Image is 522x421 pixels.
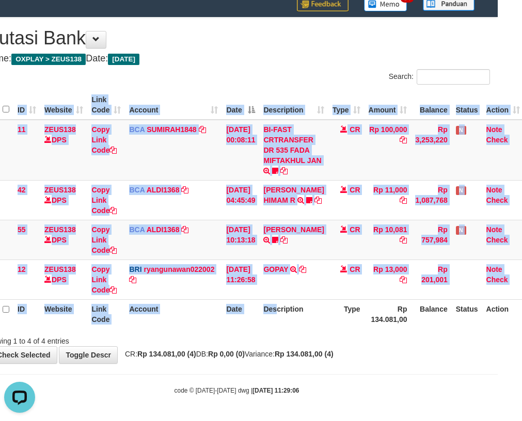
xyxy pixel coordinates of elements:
[129,276,136,284] a: Copy ryangunawan022002 to clipboard
[417,69,490,85] input: Search:
[125,299,222,329] th: Account
[87,299,125,329] th: Link Code
[365,299,412,329] th: Rp 134.081,00
[486,236,508,244] a: Check
[280,236,288,244] a: Copy FERLANDA EFRILIDIT to clipboard
[125,90,222,120] th: Account: activate to sort column ascending
[40,220,87,260] td: DPS
[18,265,26,273] span: 12
[411,120,451,181] td: Rp 3,253,220
[87,90,125,120] th: Link Code: activate to sort column ascending
[129,186,145,194] span: BCA
[365,180,412,220] td: Rp 11,000
[44,225,76,234] a: ZEUS138
[400,236,407,244] a: Copy Rp 10,081 to clipboard
[365,220,412,260] td: Rp 10,081
[452,299,482,329] th: Status
[147,186,180,194] a: ALDI1368
[328,299,365,329] th: Type
[299,265,306,273] a: Copy GOPAY to clipboard
[129,125,145,134] span: BCA
[263,186,324,204] a: [PERSON_NAME] HIMAM R
[44,186,76,194] a: ZEUS138
[411,260,451,299] td: Rp 201,001
[486,136,508,144] a: Check
[129,265,141,273] span: BRI
[147,225,180,234] a: ALDI1368
[108,54,139,65] span: [DATE]
[199,125,206,134] a: Copy SUMIRAH1848 to clipboard
[44,265,76,273] a: ZEUS138
[314,196,322,204] a: Copy ALVA HIMAM R to clipboard
[91,225,117,254] a: Copy Link Code
[222,120,259,181] td: [DATE] 00:08:11
[18,125,26,134] span: 11
[222,180,259,220] td: [DATE] 04:45:49
[411,180,451,220] td: Rp 1,087,768
[91,125,117,154] a: Copy Link Code
[365,90,412,120] th: Amount: activate to sort column ascending
[389,69,490,85] label: Search:
[13,299,40,329] th: ID
[222,299,259,329] th: Date
[252,387,299,394] strong: [DATE] 11:29:06
[456,186,466,195] span: Has Note
[40,90,87,120] th: Website: activate to sort column ascending
[120,350,334,358] span: CR: DB: Variance:
[259,90,328,120] th: Description: activate to sort column ascending
[259,120,328,181] td: BI-FAST CRTRANSFER DR 535 FADA MIFTAKHUL JAN
[147,125,196,134] a: SUMIRAH1848
[181,225,188,234] a: Copy ALDI1368 to clipboard
[275,350,334,358] strong: Rp 134.081,00 (4)
[222,260,259,299] td: [DATE] 11:26:58
[400,196,407,204] a: Copy Rp 11,000 to clipboard
[365,120,412,181] td: Rp 100,000
[411,220,451,260] td: Rp 757,984
[44,125,76,134] a: ZEUS138
[40,260,87,299] td: DPS
[175,387,299,394] small: code © [DATE]-[DATE] dwg |
[486,265,502,273] a: Note
[144,265,214,273] a: ryangunawan022002
[222,90,259,120] th: Date: activate to sort column descending
[411,90,451,120] th: Balance
[137,350,196,358] strong: Rp 134.081,00 (4)
[350,186,360,194] span: CR
[13,90,40,120] th: ID: activate to sort column ascending
[259,299,328,329] th: Description
[18,225,26,234] span: 55
[486,125,502,134] a: Note
[40,180,87,220] td: DPS
[452,90,482,120] th: Status
[400,276,407,284] a: Copy Rp 13,000 to clipboard
[486,186,502,194] a: Note
[350,125,360,134] span: CR
[486,276,508,284] a: Check
[59,346,118,364] a: Toggle Descr
[486,225,502,234] a: Note
[280,167,288,175] a: Copy BI-FAST CRTRANSFER DR 535 FADA MIFTAKHUL JAN to clipboard
[208,350,245,358] strong: Rp 0,00 (0)
[4,4,35,35] button: Open LiveChat chat widget
[365,260,412,299] td: Rp 13,000
[11,54,86,65] span: OXPLAY > ZEUS138
[350,225,360,234] span: CR
[40,120,87,181] td: DPS
[328,90,365,120] th: Type: activate to sort column ascending
[263,265,288,273] a: GOPAY
[91,265,117,294] a: Copy Link Code
[486,196,508,204] a: Check
[18,186,26,194] span: 42
[411,299,451,329] th: Balance
[222,220,259,260] td: [DATE] 10:13:18
[91,186,117,215] a: Copy Link Code
[263,225,324,234] a: [PERSON_NAME]
[181,186,188,194] a: Copy ALDI1368 to clipboard
[456,126,466,135] span: Has Note
[456,226,466,235] span: Has Note
[350,265,360,273] span: CR
[129,225,145,234] span: BCA
[40,299,87,329] th: Website
[400,136,407,144] a: Copy Rp 100,000 to clipboard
